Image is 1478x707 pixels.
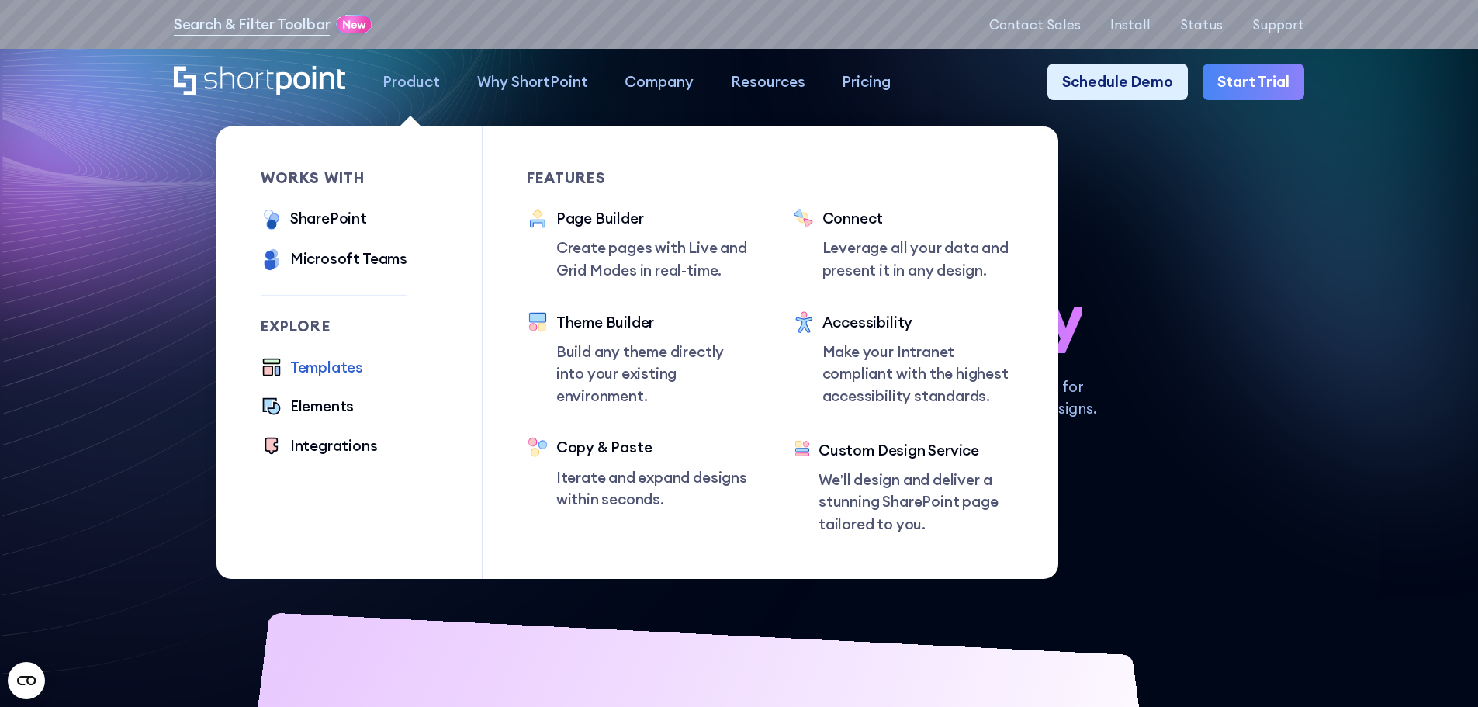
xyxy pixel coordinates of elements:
[477,71,588,93] div: Why ShortPoint
[1252,17,1304,32] a: Support
[364,64,459,101] a: Product
[819,469,1014,535] p: We’ll design and deliver a stunning SharePoint page tailored to you.
[290,395,354,418] div: Elements
[822,311,1015,334] div: Accessibility
[556,466,749,511] p: Iterate and expand designs within seconds.
[527,171,749,185] div: Features
[290,248,407,270] div: Microsoft Teams
[174,13,331,36] a: Search & Filter Toolbar
[1203,64,1304,101] a: Start Trial
[556,341,749,407] p: Build any theme directly into your existing environment.
[174,207,1304,354] h1: SharePoint Design has never been
[712,64,824,101] a: Resources
[625,71,694,93] div: Company
[261,435,378,459] a: Integrations
[382,71,440,93] div: Product
[793,207,1015,281] a: ConnectLeverage all your data and present it in any design.
[261,207,367,233] a: SharePoint
[793,439,1015,535] a: Custom Design ServiceWe’ll design and deliver a stunning SharePoint page tailored to you.
[1180,17,1223,32] a: Status
[822,237,1015,281] p: Leverage all your data and present it in any design.
[261,319,408,334] div: Explore
[556,311,749,334] div: Theme Builder
[819,439,1014,462] div: Custom Design Service
[174,66,345,98] a: Home
[1047,64,1188,101] a: Schedule Demo
[527,436,749,510] a: Copy & PasteIterate and expand designs within seconds.
[731,71,805,93] div: Resources
[261,171,408,185] div: works with
[290,356,363,379] div: Templates
[290,435,378,457] div: Integrations
[290,207,367,230] div: SharePoint
[459,64,607,101] a: Why ShortPoint
[527,311,749,407] a: Theme BuilderBuild any theme directly into your existing environment.
[261,248,407,273] a: Microsoft Teams
[556,436,749,459] div: Copy & Paste
[822,341,1015,407] p: Make your Intranet compliant with the highest accessibility standards.
[527,207,749,281] a: Page BuilderCreate pages with Live and Grid Modes in real-time.
[989,17,1081,32] a: Contact Sales
[1400,632,1478,707] iframe: Chat Widget
[556,207,749,230] div: Page Builder
[261,395,355,420] a: Elements
[556,237,749,281] p: Create pages with Live and Grid Modes in real-time.
[8,662,45,699] button: Open CMP widget
[793,311,1015,410] a: AccessibilityMake your Intranet compliant with the highest accessibility standards.
[261,356,363,381] a: Templates
[822,207,1015,230] div: Connect
[842,71,891,93] div: Pricing
[606,64,712,101] a: Company
[1110,17,1151,32] a: Install
[824,64,910,101] a: Pricing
